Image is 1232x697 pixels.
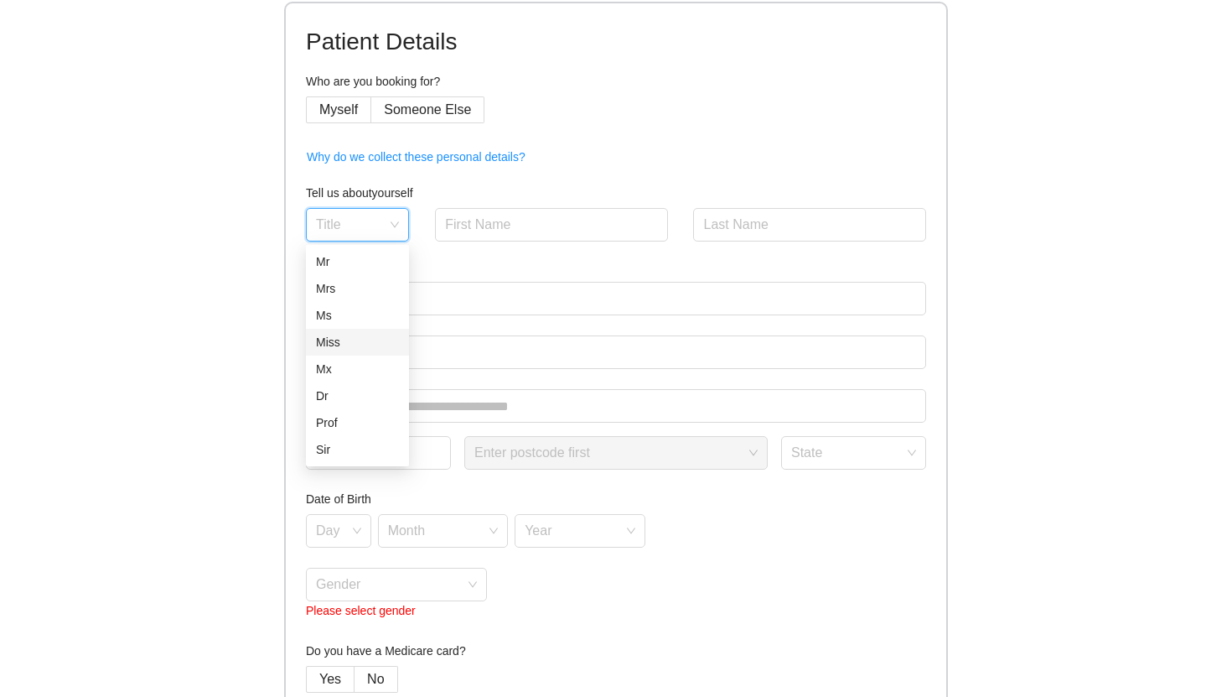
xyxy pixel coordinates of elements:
span: Why do we collect these personal details? [307,148,525,166]
h4: Date of Birth [306,490,926,508]
span: Yes [319,672,341,686]
input: Phone Number [306,282,926,315]
h4: Tell us about yourself [306,184,926,202]
div: Ms [306,302,409,329]
div: Dr [306,382,409,409]
div: Please select title [306,242,409,260]
div: Sir [306,436,409,463]
div: Dr [316,387,399,405]
input: First Name [435,208,668,242]
h4: Who are you booking for? [306,72,926,91]
div: Sir [316,440,399,459]
span: No [367,672,384,686]
div: Prof [316,414,399,432]
div: Prof [306,409,409,436]
div: Miss [306,329,409,356]
input: Last Name [693,208,926,242]
input: Email [306,335,926,369]
div: Mrs [316,279,399,298]
div: Mr [316,252,399,271]
div: Ms [316,306,399,325]
span: Myself [319,102,358,117]
div: Miss [316,333,399,351]
div: Mrs [306,275,409,302]
div: Mx [316,360,399,378]
button: Why do we collect these personal details? [306,143,526,170]
div: Please select gender [306,601,487,620]
h4: Do you have a Medicare card? [306,642,926,660]
h1: Patient Details [306,23,926,60]
span: Someone Else [384,102,471,117]
div: Mx [306,356,409,382]
div: Mr [306,248,409,275]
